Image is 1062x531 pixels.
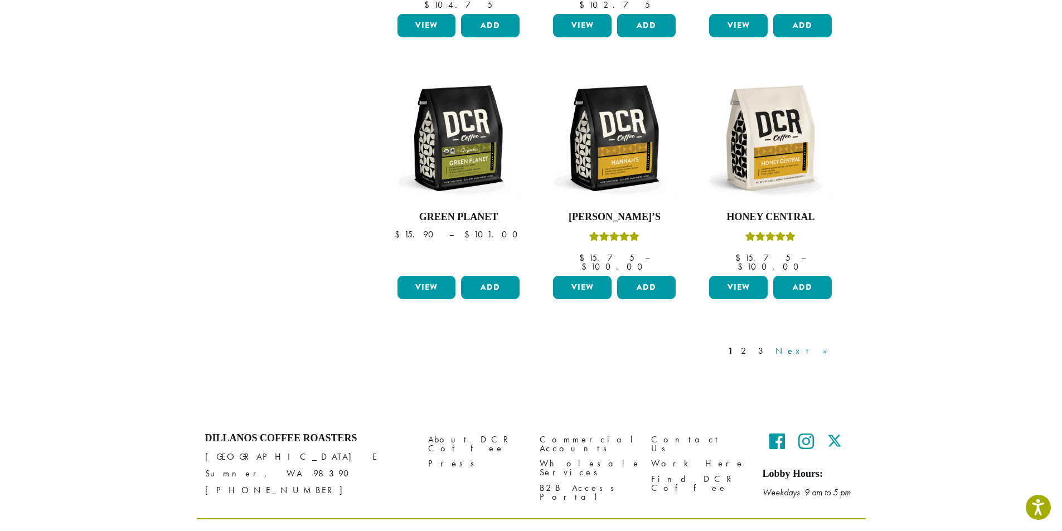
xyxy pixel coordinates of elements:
a: Commercial Accounts [540,432,634,456]
bdi: 100.00 [581,261,648,272]
a: [PERSON_NAME]’sRated 5.00 out of 5 [550,74,678,271]
bdi: 15.90 [395,228,439,240]
a: View [397,276,456,299]
a: About DCR Coffee [428,432,523,456]
img: DCR-12oz-Honey-Central-Stock-scaled.png [706,74,835,202]
span: $ [735,252,745,264]
button: Add [773,14,832,37]
a: View [553,14,612,37]
bdi: 15.75 [735,252,791,264]
button: Add [773,276,832,299]
button: Add [617,276,676,299]
a: 3 [756,344,770,358]
h4: [PERSON_NAME]’s [550,211,678,223]
bdi: 15.75 [579,252,634,264]
a: Green Planet [395,74,523,271]
bdi: 100.00 [738,261,804,272]
span: $ [581,261,591,272]
a: Next » [773,344,837,358]
a: View [709,14,768,37]
div: Rated 5.00 out of 5 [589,230,639,247]
a: B2B Access Portal [540,480,634,504]
h4: Dillanos Coffee Roasters [205,432,411,445]
a: View [553,276,612,299]
h5: Lobby Hours: [763,468,857,480]
button: Add [461,276,520,299]
h4: Honey Central [706,211,835,223]
a: Honey CentralRated 5.00 out of 5 [706,74,835,271]
bdi: 101.00 [464,228,523,240]
a: Press [428,456,523,471]
span: $ [464,228,474,240]
a: 2 [739,344,753,358]
img: DCR-12oz-Hannahs-Stock-scaled.png [550,74,678,202]
span: $ [395,228,404,240]
div: Rated 5.00 out of 5 [745,230,796,247]
button: Add [461,14,520,37]
a: Work Here [651,456,746,471]
a: View [397,14,456,37]
p: [GEOGRAPHIC_DATA] E Sumner, WA 98390 [PHONE_NUMBER] [205,449,411,499]
span: – [645,252,649,264]
button: Add [617,14,676,37]
h4: Green Planet [395,211,523,223]
span: $ [579,252,589,264]
a: View [709,276,768,299]
a: 1 [726,344,735,358]
a: Wholesale Services [540,456,634,480]
span: – [801,252,806,264]
img: DCR-12oz-FTO-Green-Planet-Stock-scaled.png [394,74,522,202]
a: Find DCR Coffee [651,471,746,495]
em: Weekdays 9 am to 5 pm [763,486,851,498]
span: – [449,228,454,240]
span: $ [738,261,747,272]
a: Contact Us [651,432,746,456]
